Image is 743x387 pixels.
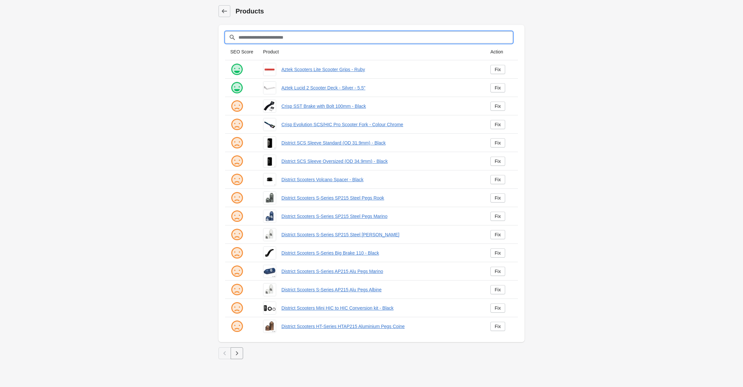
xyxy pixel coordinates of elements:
[495,324,501,329] div: Fix
[281,231,480,238] a: District Scooters S-Series SP215 Steel [PERSON_NAME]
[230,210,243,223] img: sad.png
[495,269,501,274] div: Fix
[495,287,501,292] div: Fix
[490,102,505,111] a: Fix
[281,85,480,91] a: Aztek Lucid 2 Scooter Deck - Silver - 5.5"
[490,248,505,258] a: Fix
[281,250,480,256] a: District Scooters S-Series Big Brake 110 - Black
[230,283,243,296] img: sad.png
[230,118,243,131] img: sad.png
[490,83,505,92] a: Fix
[281,121,480,128] a: Crisp Evolution SCS/HIC Pro Scooter Fork - Colour Chrome
[258,43,485,60] th: Product
[230,81,243,94] img: happy.png
[490,138,505,147] a: Fix
[281,176,480,183] a: District Scooters Volcano Spacer - Black
[281,103,480,109] a: Crisp SST Brake with Bolt 100mm - Black
[495,177,501,182] div: Fix
[490,175,505,184] a: Fix
[485,43,518,60] th: Action
[495,159,501,164] div: Fix
[281,213,480,220] a: District Scooters S-Series SP215 Steel Pegs Marino
[230,173,243,186] img: sad.png
[281,66,480,73] a: Aztek Scooters Lite Scooter Grips - Ruby
[490,120,505,129] a: Fix
[495,250,501,256] div: Fix
[230,63,243,76] img: happy.png
[230,100,243,113] img: sad.png
[495,305,501,311] div: Fix
[490,65,505,74] a: Fix
[281,286,480,293] a: District Scooters S-Series AP215 Alu Pegs Albine
[490,267,505,276] a: Fix
[230,228,243,241] img: sad.png
[490,285,505,294] a: Fix
[281,323,480,330] a: District Scooters HT-Series HTAP215 Aluminium Pegs Coine
[495,85,501,90] div: Fix
[236,7,524,16] h1: Products
[495,122,501,127] div: Fix
[490,212,505,221] a: Fix
[495,104,501,109] div: Fix
[281,305,480,311] a: District Scooters Mini HIC to HIC Conversion kit - Black
[490,303,505,313] a: Fix
[281,195,480,201] a: District Scooters S-Series SP215 Steel Pegs Rook
[230,191,243,204] img: sad.png
[230,246,243,260] img: sad.png
[281,140,480,146] a: District SCS Sleeve Standard (OD 31.9mm) - Black
[495,140,501,145] div: Fix
[490,230,505,239] a: Fix
[495,214,501,219] div: Fix
[230,155,243,168] img: sad.png
[225,43,258,60] th: SEO Score
[495,195,501,201] div: Fix
[495,232,501,237] div: Fix
[281,268,480,275] a: District Scooters S-Series AP215 Alu Pegs Marino
[490,322,505,331] a: Fix
[490,157,505,166] a: Fix
[495,67,501,72] div: Fix
[490,193,505,203] a: Fix
[281,158,480,164] a: District SCS Sleeve Oversized (OD 34.9mm) - Black
[230,320,243,333] img: sad.png
[230,265,243,278] img: sad.png
[230,301,243,315] img: sad.png
[230,136,243,149] img: sad.png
